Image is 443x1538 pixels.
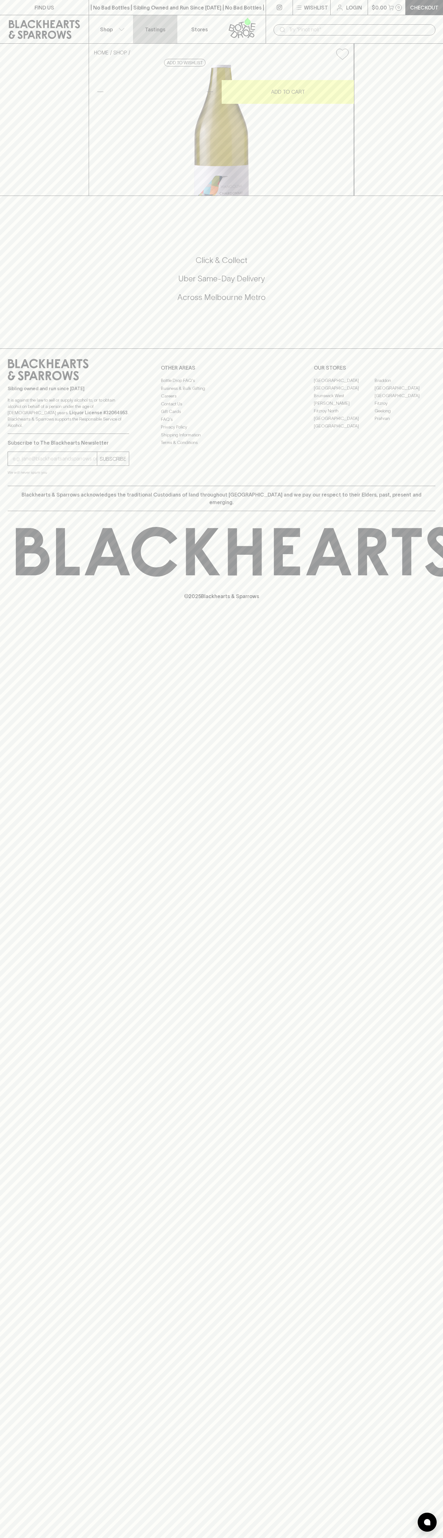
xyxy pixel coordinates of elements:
[161,416,282,423] a: FAQ's
[8,273,435,284] h5: Uber Same-Day Delivery
[164,59,206,66] button: Add to wishlist
[161,431,282,439] a: Shipping Information
[35,4,54,11] p: FIND US
[191,26,208,33] p: Stores
[8,469,129,476] p: We will never spam you
[372,4,387,11] p: $0.00
[8,397,129,428] p: It is against the law to sell or supply alcohol to, or to obtain alcohol on behalf of a person un...
[94,50,109,55] a: HOME
[314,422,375,430] a: [GEOGRAPHIC_DATA]
[334,46,351,62] button: Add to wishlist
[161,392,282,400] a: Careers
[289,25,430,35] input: Try "Pinot noir"
[8,292,435,303] h5: Across Melbourne Metro
[8,439,129,447] p: Subscribe to The Blackhearts Newsletter
[410,4,439,11] p: Checkout
[375,399,435,407] a: Fitzroy
[8,230,435,336] div: Call to action block
[8,385,129,392] p: Sibling owned and run since [DATE]
[397,6,400,9] p: 0
[161,385,282,392] a: Business & Bulk Gifting
[375,415,435,422] a: Prahran
[12,491,431,506] p: Blackhearts & Sparrows acknowledges the traditional Custodians of land throughout [GEOGRAPHIC_DAT...
[314,415,375,422] a: [GEOGRAPHIC_DATA]
[13,454,97,464] input: e.g. jane@blackheartsandsparrows.com.au
[375,377,435,384] a: Braddon
[161,364,282,372] p: OTHER AREAS
[8,255,435,266] h5: Click & Collect
[375,384,435,392] a: [GEOGRAPHIC_DATA]
[424,1519,430,1525] img: bubble-icon
[145,26,165,33] p: Tastings
[113,50,127,55] a: SHOP
[100,26,113,33] p: Shop
[304,4,328,11] p: Wishlist
[69,410,128,415] strong: Liquor License #32064953
[161,408,282,416] a: Gift Cards
[133,15,177,43] a: Tastings
[314,384,375,392] a: [GEOGRAPHIC_DATA]
[161,377,282,385] a: Bottle Drop FAQ's
[177,15,222,43] a: Stores
[314,377,375,384] a: [GEOGRAPHIC_DATA]
[375,392,435,399] a: [GEOGRAPHIC_DATA]
[89,65,354,196] img: 37271.png
[97,452,129,466] button: SUBSCRIBE
[314,407,375,415] a: Fitzroy North
[100,455,126,463] p: SUBSCRIBE
[271,88,305,96] p: ADD TO CART
[161,439,282,447] a: Terms & Conditions
[375,407,435,415] a: Geelong
[161,400,282,408] a: Contact Us
[314,399,375,407] a: [PERSON_NAME]
[314,364,435,372] p: OUR STORES
[222,80,354,104] button: ADD TO CART
[89,15,133,43] button: Shop
[346,4,362,11] p: Login
[314,392,375,399] a: Brunswick West
[161,423,282,431] a: Privacy Policy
